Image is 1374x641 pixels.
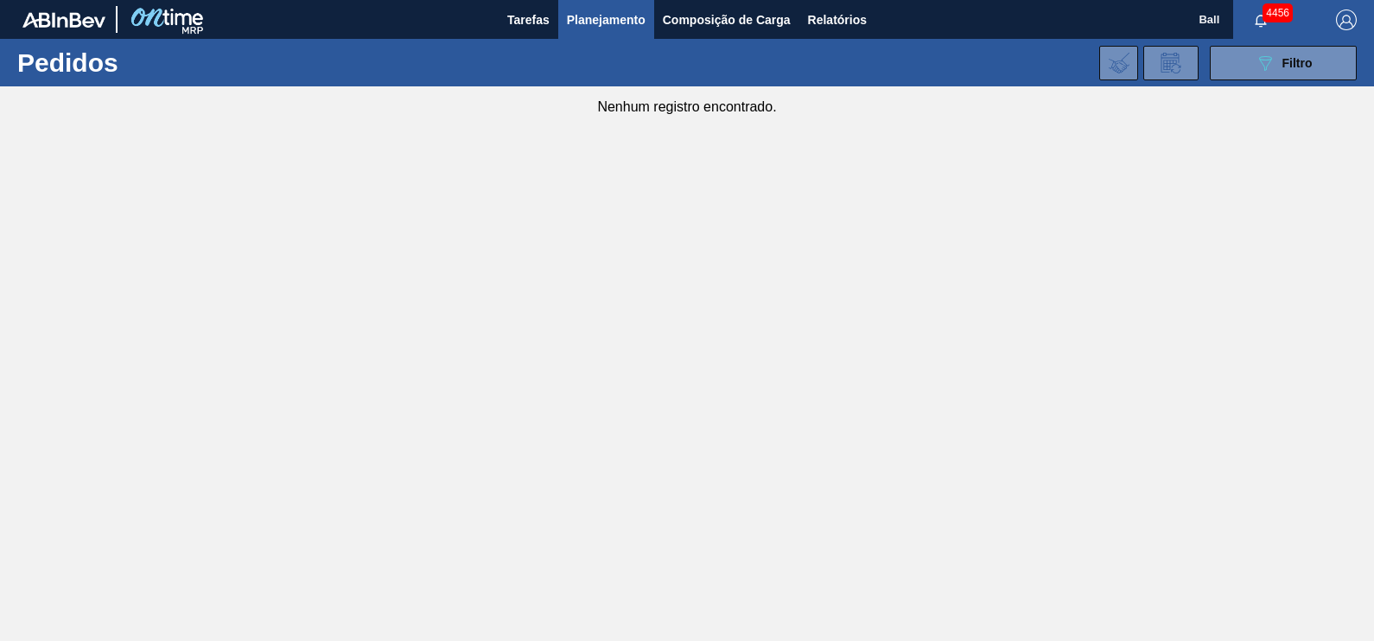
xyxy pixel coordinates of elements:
[1263,3,1293,22] span: 4456
[1233,8,1288,32] button: Notificações
[22,12,105,28] img: TNhmsLtSVTkK8tSr43FrP2fwEKptu5GPRR3wAAAABJRU5ErkJggg==
[663,10,791,30] span: Composição de Carga
[507,10,550,30] span: Tarefas
[1099,46,1138,80] div: Importar Negociações dos Pedidos
[17,53,267,73] h1: Pedidos
[1336,10,1357,30] img: Logout
[1210,46,1357,80] button: Filtro
[808,10,867,30] span: Relatórios
[1143,46,1199,80] div: Solicitação de Revisão de Pedidos
[567,10,646,30] span: Planejamento
[1282,56,1313,70] span: Filtro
